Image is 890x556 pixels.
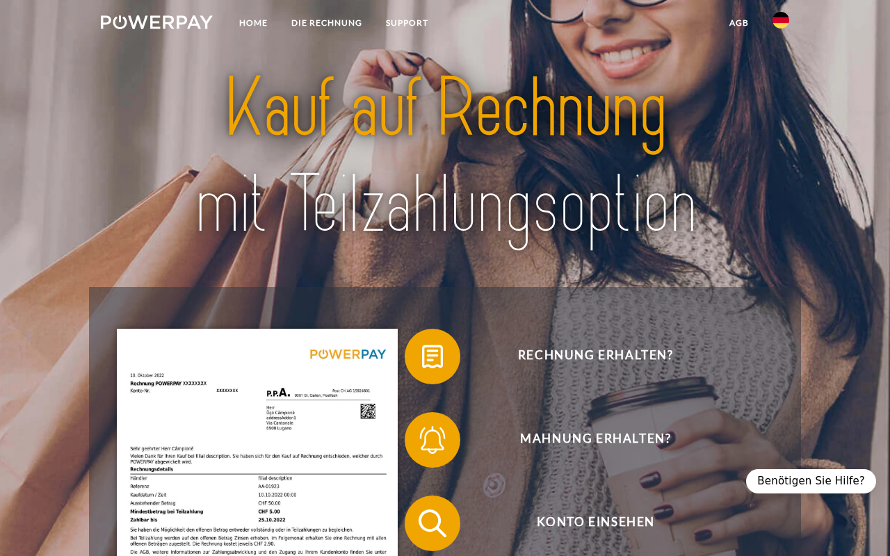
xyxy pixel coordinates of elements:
div: Benötigen Sie Hilfe? [746,469,876,493]
button: Rechnung erhalten? [405,329,766,384]
a: Home [227,10,280,35]
a: SUPPORT [374,10,440,35]
img: logo-powerpay-white.svg [101,15,213,29]
img: title-powerpay_de.svg [135,56,756,258]
span: Konto einsehen [426,496,766,551]
a: DIE RECHNUNG [280,10,374,35]
img: qb_bell.svg [415,423,450,457]
img: qb_search.svg [415,506,450,541]
img: de [772,12,789,28]
button: Konto einsehen [405,496,766,551]
img: qb_bill.svg [415,339,450,374]
a: agb [718,10,761,35]
span: Rechnung erhalten? [426,329,766,384]
span: Mahnung erhalten? [426,412,766,468]
button: Mahnung erhalten? [405,412,766,468]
